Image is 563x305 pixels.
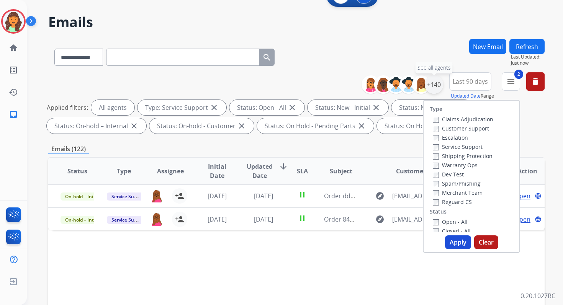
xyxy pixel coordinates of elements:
span: Customer [396,166,426,176]
span: Subject [330,166,352,176]
div: Status: New - Reply [391,100,472,115]
label: Shipping Protection [433,152,493,160]
button: Apply [445,235,471,249]
p: Applied filters: [47,103,88,112]
label: Claims Adjudication [433,116,493,123]
label: Warranty Ops [433,161,478,169]
mat-icon: close [209,103,219,112]
span: Open [515,215,530,224]
div: Status: Open - All [229,100,304,115]
p: Emails (122) [48,144,89,154]
mat-icon: inbox [9,110,18,119]
label: Closed - All [433,227,471,235]
div: Status: On Hold - Pending Parts [257,118,374,134]
label: Customer Support [433,125,489,132]
label: Reguard CS [433,198,472,206]
span: On-hold – Internal [61,216,110,224]
input: Open - All [433,219,439,225]
mat-icon: language [535,192,542,199]
button: Clear [474,235,498,249]
input: Spam/Phishing [433,181,439,187]
label: Escalation [433,134,468,141]
span: [DATE] [208,192,227,200]
input: Merchant Team [433,190,439,196]
mat-icon: list_alt [9,65,18,75]
span: [EMAIL_ADDRESS][DOMAIN_NAME] [392,215,439,224]
span: Initial Date [200,162,234,180]
div: Status: New - Initial [308,100,388,115]
mat-icon: close [372,103,381,112]
mat-icon: close [357,121,366,130]
label: Merchant Team [433,189,483,196]
mat-icon: home [9,43,18,52]
label: Status [430,208,447,215]
button: 2 [502,72,520,91]
span: [DATE] [208,215,227,223]
input: Service Support [433,144,439,150]
label: Service Support [433,143,483,150]
div: Status: On-hold – Internal [47,118,146,134]
img: agent-avatar [151,189,163,202]
mat-icon: history [9,88,18,97]
mat-icon: search [262,53,272,62]
span: Type [117,166,131,176]
input: Reguard CS [433,199,439,206]
input: Closed - All [433,228,439,235]
label: Dev Test [433,171,464,178]
label: Open - All [433,218,468,225]
span: [DATE] [254,215,273,223]
span: Service Support [107,192,151,201]
h2: Emails [48,15,545,30]
span: Open [515,191,530,201]
span: Last 90 days [453,80,488,83]
mat-icon: person_add [175,215,184,224]
img: agent-avatar [151,212,163,225]
span: See all agents [417,64,451,72]
label: Spam/Phishing [433,180,481,187]
span: Order ddbe06c1-11f0-40cb-8d17-561536dd9df0 [324,192,460,200]
mat-icon: close [288,103,297,112]
mat-icon: person_add [175,191,184,201]
button: Updated Date [451,93,481,99]
mat-icon: arrow_downward [279,162,288,171]
input: Shipping Protection [433,153,439,160]
div: All agents [91,100,134,115]
label: Type [430,105,442,113]
mat-icon: explore [375,191,385,201]
input: Claims Adjudication [433,117,439,123]
img: avatar [3,11,24,32]
div: Type: Service Support [137,100,226,115]
mat-icon: explore [375,215,385,224]
span: Service Support [107,216,151,224]
th: Action [498,158,545,184]
input: Escalation [433,135,439,141]
span: SLA [297,166,308,176]
mat-icon: delete [531,77,540,86]
span: [DATE] [254,192,273,200]
span: Last Updated: [511,54,545,60]
input: Warranty Ops [433,163,439,169]
div: Status: On Hold - Servicers [377,118,480,134]
mat-icon: pause [298,214,307,223]
span: Assignee [157,166,184,176]
p: 0.20.1027RC [520,291,555,300]
span: 2 [514,70,523,79]
span: Order 84d000e2-8d1e-4a80-b7a3-cdfea9e869fe [324,215,459,223]
button: Refresh [509,39,545,54]
mat-icon: close [237,121,246,130]
div: Status: On-hold - Customer [149,118,254,134]
span: Range [451,93,494,99]
button: New Email [469,39,506,54]
button: Last 90 days [449,72,491,91]
input: Dev Test [433,172,439,178]
input: Customer Support [433,126,439,132]
span: Status [67,166,87,176]
mat-icon: pause [298,190,307,199]
span: Updated Date [247,162,273,180]
div: +140 [425,75,443,94]
span: Just now [511,60,545,66]
mat-icon: language [535,216,542,223]
span: [EMAIL_ADDRESS][DOMAIN_NAME] [392,191,439,201]
mat-icon: menu [506,77,516,86]
mat-icon: close [129,121,139,130]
